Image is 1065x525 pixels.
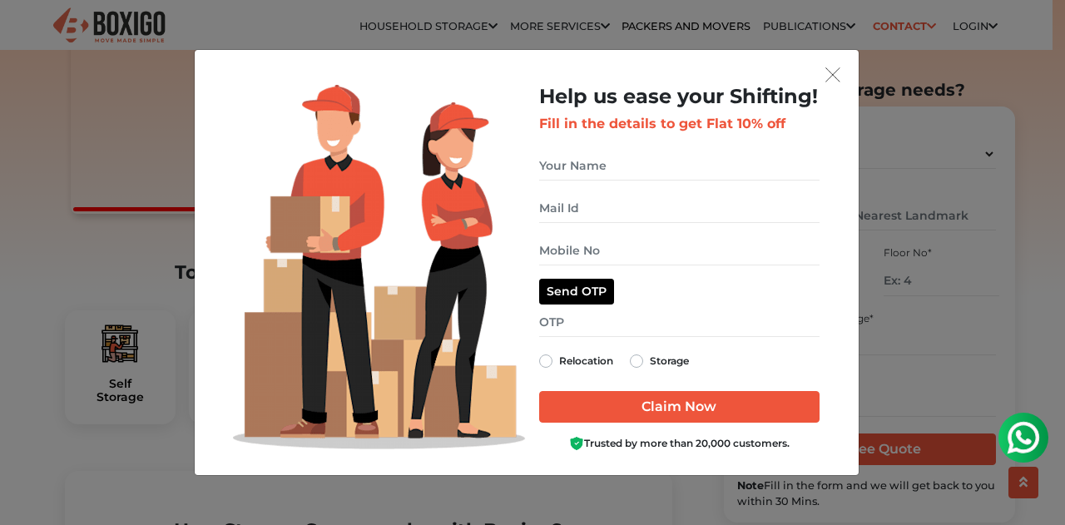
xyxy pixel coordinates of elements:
img: Lead Welcome Image [233,85,526,449]
input: Mobile No [539,236,820,265]
input: Your Name [539,151,820,181]
div: Trusted by more than 20,000 customers. [539,436,820,452]
input: Claim Now [539,391,820,423]
h2: Help us ease your Shifting! [539,85,820,109]
button: Send OTP [539,279,614,305]
img: whatsapp-icon.svg [17,17,50,50]
label: Storage [650,351,689,371]
input: OTP [539,308,820,337]
h3: Fill in the details to get Flat 10% off [539,116,820,131]
img: exit [825,67,840,82]
label: Relocation [559,351,613,371]
input: Mail Id [539,194,820,223]
img: Boxigo Customer Shield [569,436,584,451]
